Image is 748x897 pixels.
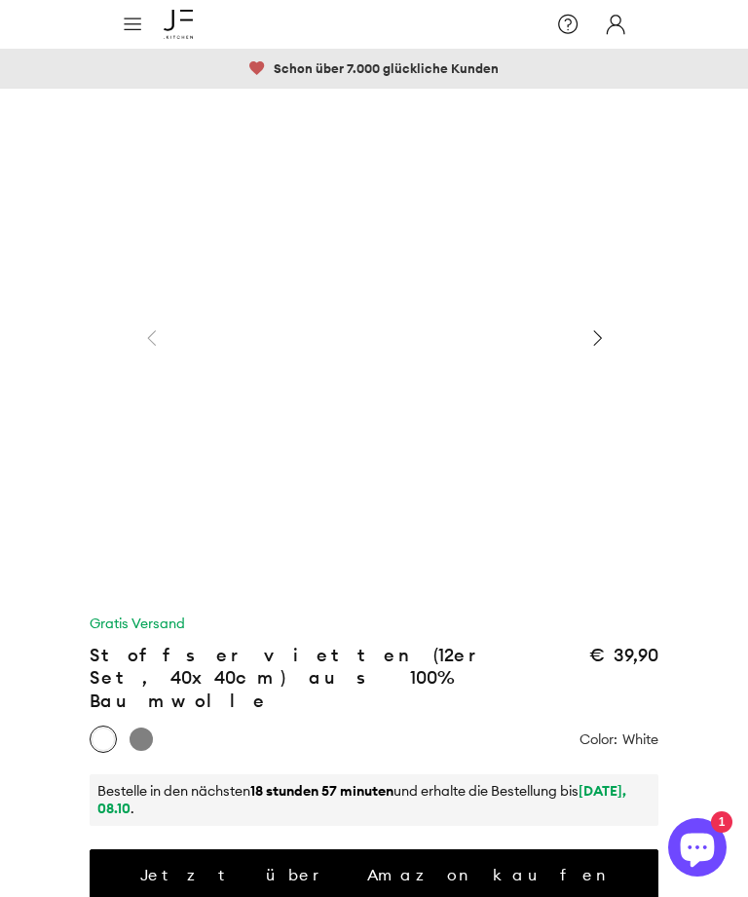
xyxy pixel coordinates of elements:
div: White [92,728,115,751]
span: [DATE], 08.10 [97,782,626,817]
h1: Stoffservietten (12er Set, 40x40cm) aus 100% Baumwolle [90,644,516,712]
div: Grey [130,728,153,751]
span: Color: [580,730,617,748]
a: [DOMAIN_NAME]® [164,10,193,39]
inbox-online-store-chat: Onlineshop-Chat von Shopify [662,818,732,881]
span: White [622,730,658,748]
span: 18 stunden 57 minuten [250,782,393,800]
span: €39,90 [589,644,658,666]
span: . [131,800,134,817]
img: Stoffservietten (12er Set, 40x40cm) aus 100% Baumwolle [126,89,622,585]
span: Schon über 7.000 glückliche Kunden [249,59,499,77]
div: Bestelle in den nächsten und erhalte die Bestellung bis [90,774,658,825]
div: Gratis Versand [90,614,185,636]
